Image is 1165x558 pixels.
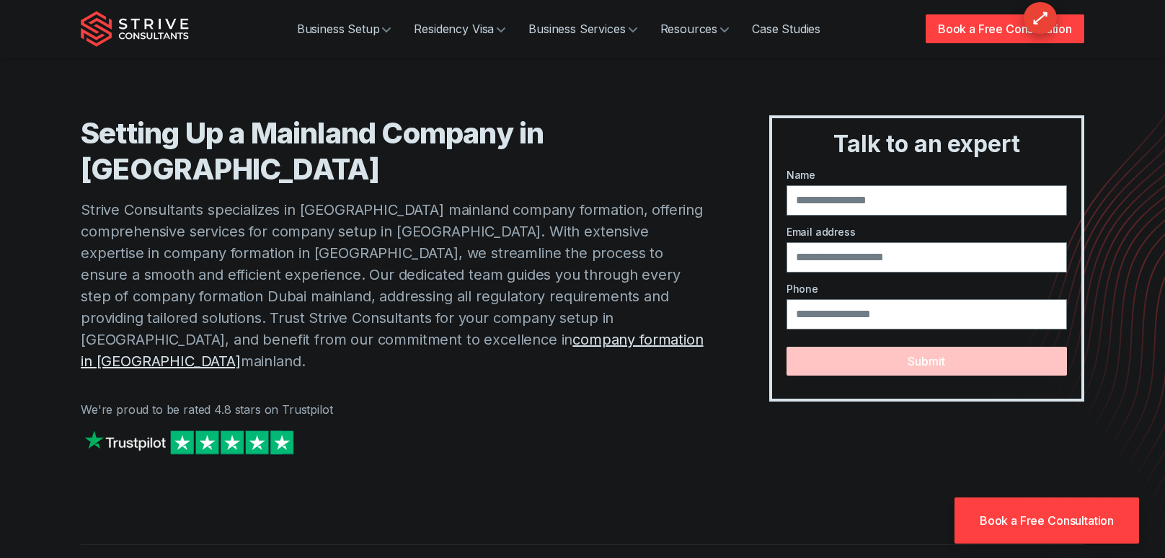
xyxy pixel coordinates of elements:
p: Strive Consultants specializes in [GEOGRAPHIC_DATA] mainland company formation, offering comprehe... [81,199,712,372]
a: Book a Free Consultation [926,14,1084,43]
a: Business Services [517,14,648,43]
h1: Setting Up a Mainland Company in [GEOGRAPHIC_DATA] [81,115,712,187]
img: Strive Consultants [81,11,189,47]
button: Submit [787,347,1067,376]
img: Strive on Trustpilot [81,427,297,458]
label: Email address [787,224,1067,239]
div: ⟷ [1027,4,1053,31]
label: Name [787,167,1067,182]
a: Case Studies [740,14,832,43]
label: Phone [787,281,1067,296]
a: Residency Visa [402,14,517,43]
a: Resources [649,14,741,43]
h3: Talk to an expert [778,130,1076,159]
p: We're proud to be rated 4.8 stars on Trustpilot [81,401,712,418]
a: Business Setup [285,14,403,43]
a: Book a Free Consultation [954,497,1139,544]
